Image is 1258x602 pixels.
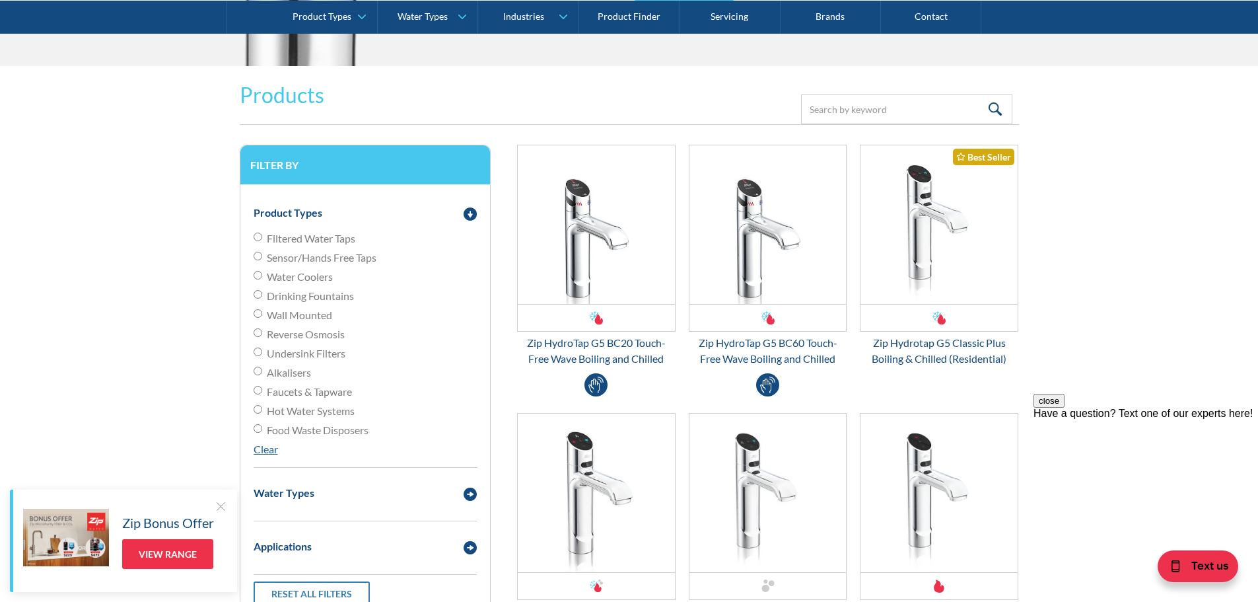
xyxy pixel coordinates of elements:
[254,205,322,221] div: Product Types
[254,233,262,241] input: Filtered Water Taps
[689,145,847,304] img: Zip HydroTap G5 BC60 Touch-Free Wave Boiling and Chilled
[1152,536,1258,602] iframe: podium webchat widget bubble
[267,231,355,246] span: Filtered Water Taps
[689,335,847,367] div: Zip HydroTap G5 BC60 Touch-Free Wave Boiling and Chilled
[254,348,262,356] input: Undersink Filters
[254,309,262,318] input: Wall Mounted
[801,94,1012,124] input: Search by keyword
[1033,394,1258,552] iframe: podium webchat widget prompt
[503,11,544,22] div: Industries
[254,367,262,375] input: Alkalisers
[953,149,1014,165] div: Best Seller
[240,79,324,111] h2: Products
[254,485,314,501] div: Water Types
[254,328,262,337] input: Reverse Osmosis
[517,335,676,367] div: Zip HydroTap G5 BC20 Touch-Free Wave Boiling and Chilled
[267,269,333,285] span: Water Coolers
[267,288,354,304] span: Drinking Fountains
[254,252,262,260] input: Sensor/Hands Free Taps
[254,539,312,554] div: Applications
[254,271,262,280] input: Water Coolers
[517,145,676,367] a: Zip HydroTap G5 BC20 Touch-Free Wave Boiling and ChilledZip HydroTap G5 BC20 Touch-Free Wave Boil...
[518,414,675,572] img: Zip Hydrotap G5 Classic Plus Boiling, Chilled & Sparkling (Residential)
[267,346,345,361] span: Undersink Filters
[398,11,448,22] div: Water Types
[860,414,1018,572] img: Zip HydroTap G5 B100 Boiling Only
[860,145,1018,304] img: Zip Hydrotap G5 Classic Plus Boiling & Chilled (Residential)
[293,11,351,22] div: Product Types
[267,403,355,419] span: Hot Water Systems
[122,513,214,533] h5: Zip Bonus Offer
[250,159,480,171] h3: Filter by
[689,145,847,367] a: Zip HydroTap G5 BC60 Touch-Free Wave Boiling and ChilledZip HydroTap G5 BC60 Touch-Free Wave Boil...
[23,509,109,566] img: Zip Bonus Offer
[860,335,1018,367] div: Zip Hydrotap G5 Classic Plus Boiling & Chilled (Residential)
[254,386,262,395] input: Faucets & Tapware
[254,443,278,455] a: Clear
[254,290,262,299] input: Drinking Fountains
[267,365,311,381] span: Alkalisers
[267,384,352,400] span: Faucets & Tapware
[518,145,675,304] img: Zip HydroTap G5 BC20 Touch-Free Wave Boiling and Chilled
[267,422,368,438] span: Food Waste Disposers
[860,145,1018,367] a: Zip Hydrotap G5 Classic Plus Boiling & Chilled (Residential)Best SellerZip Hydrotap G5 Classic Pl...
[689,414,847,572] img: Zip Hydrotap G5 Classic Plus Chilled & Sparkling (Residential)
[254,424,262,433] input: Food Waste Disposers
[122,539,213,569] a: View Range
[267,307,332,323] span: Wall Mounted
[267,326,345,342] span: Reverse Osmosis
[267,250,376,266] span: Sensor/Hands Free Taps
[254,405,262,414] input: Hot Water Systems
